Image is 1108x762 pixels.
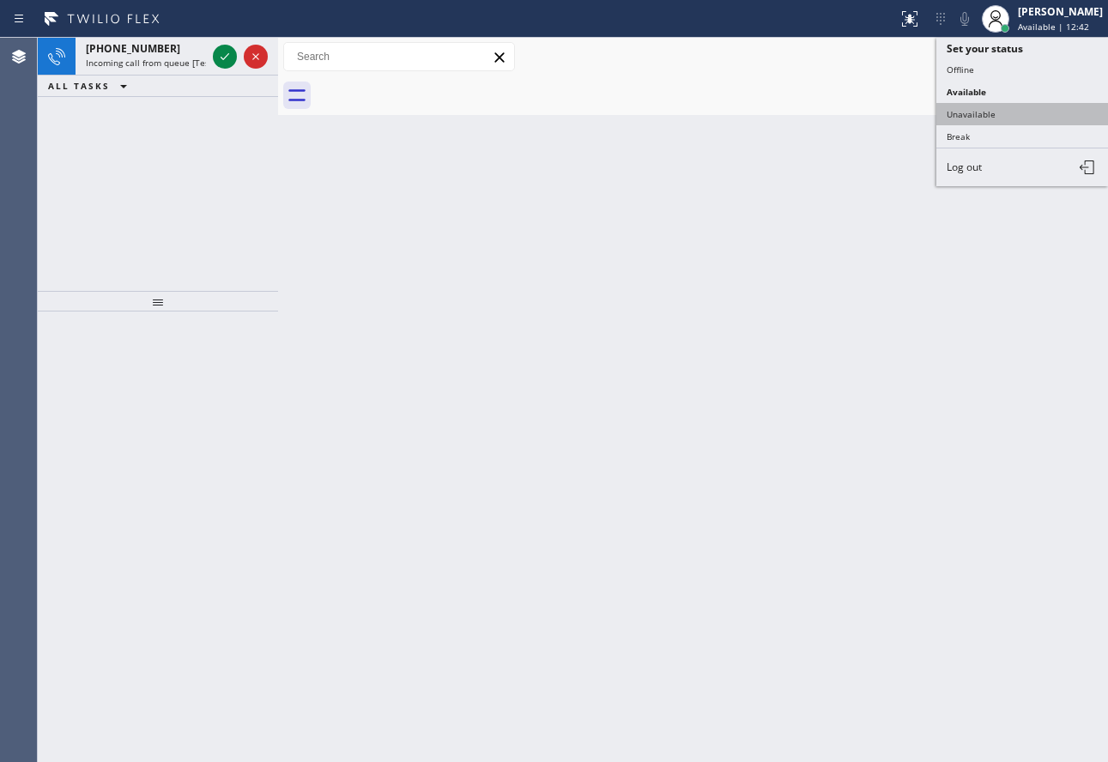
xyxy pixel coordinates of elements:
[213,45,237,69] button: Accept
[1018,21,1089,33] span: Available | 12:42
[48,80,110,92] span: ALL TASKS
[38,76,144,96] button: ALL TASKS
[1018,4,1103,19] div: [PERSON_NAME]
[953,7,977,31] button: Mute
[86,57,228,69] span: Incoming call from queue [Test] All
[284,43,514,70] input: Search
[244,45,268,69] button: Reject
[86,41,180,56] span: [PHONE_NUMBER]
